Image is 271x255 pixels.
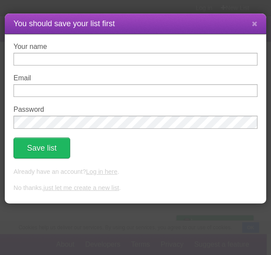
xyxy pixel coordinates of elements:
[14,167,257,177] p: Already have an account? .
[44,184,119,191] a: just let me create a new list
[14,43,257,51] label: Your name
[14,74,257,82] label: Email
[14,18,257,30] h1: You should save your list first
[14,106,257,114] label: Password
[14,183,257,193] p: No thanks, .
[86,168,117,175] a: Log in here
[14,138,70,159] button: Save list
